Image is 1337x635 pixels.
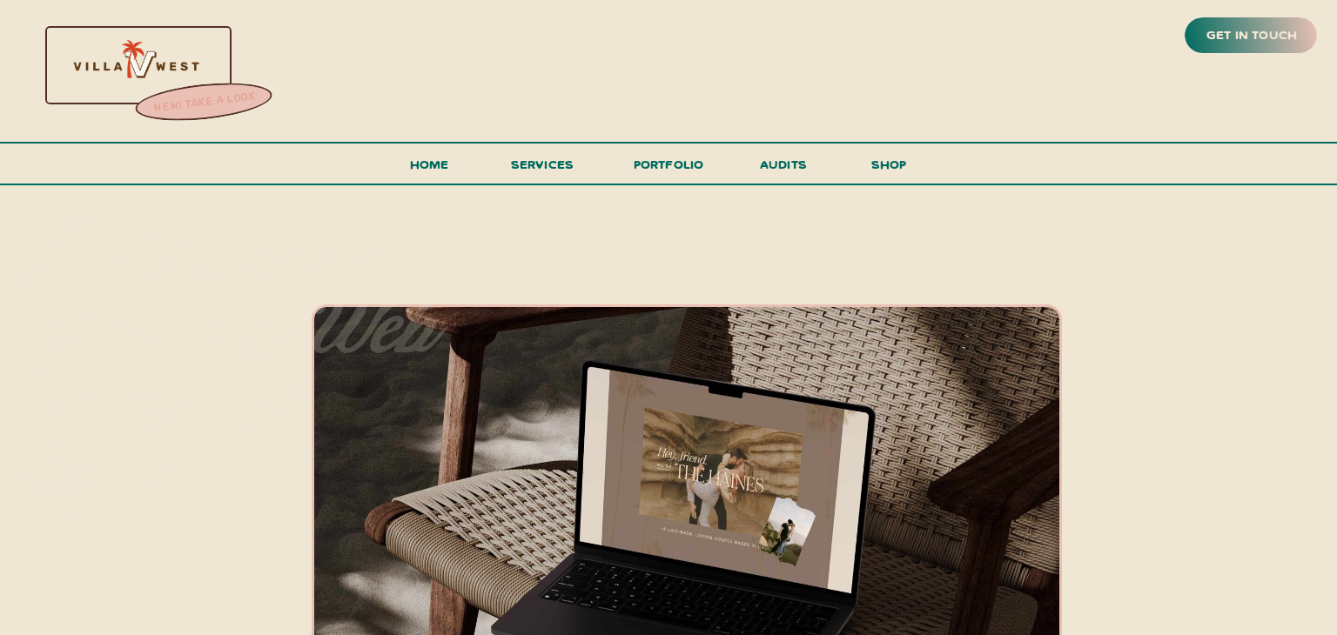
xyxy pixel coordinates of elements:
a: portfolio [628,153,709,185]
p: All-inclusive branding, web design & copy [24,222,440,468]
a: new! take a look [133,85,276,120]
span: services [511,156,574,172]
a: shop [847,153,931,184]
a: get in touch [1203,23,1300,48]
a: Home [402,153,456,185]
a: services [506,153,579,185]
a: audits [757,153,810,184]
